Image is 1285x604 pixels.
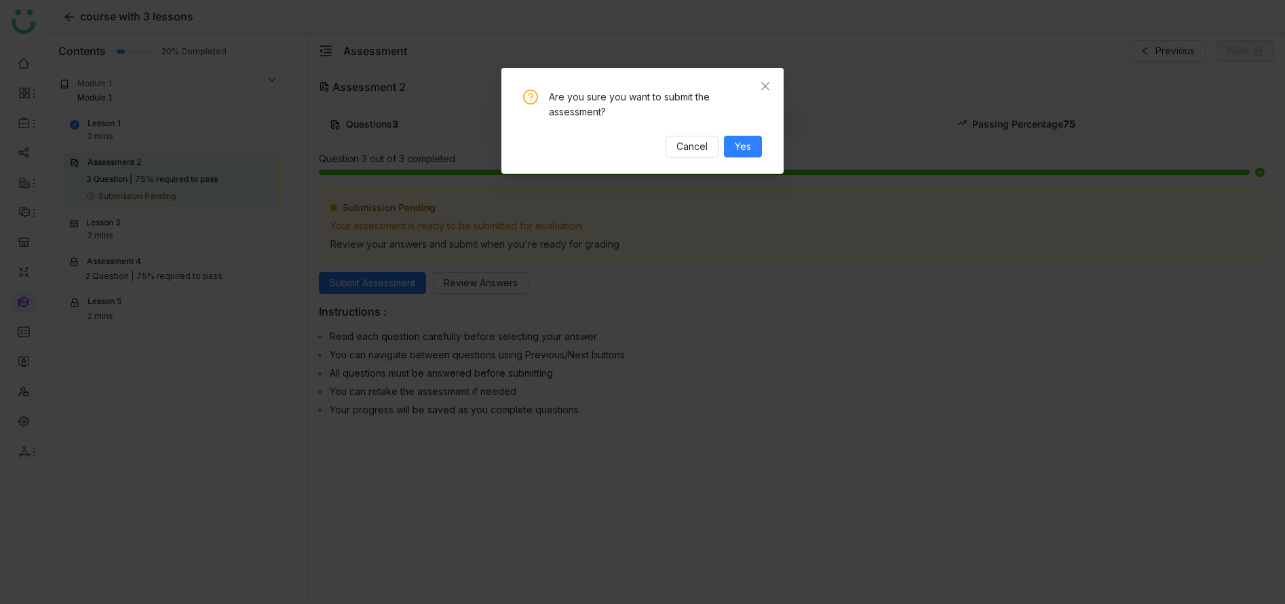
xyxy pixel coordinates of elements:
button: Close [747,68,784,105]
span: Yes [735,139,751,154]
button: Cancel [666,136,718,157]
button: Yes [724,136,762,157]
span: Cancel [676,139,708,154]
div: Are you sure you want to submit the assessment? [549,90,762,119]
